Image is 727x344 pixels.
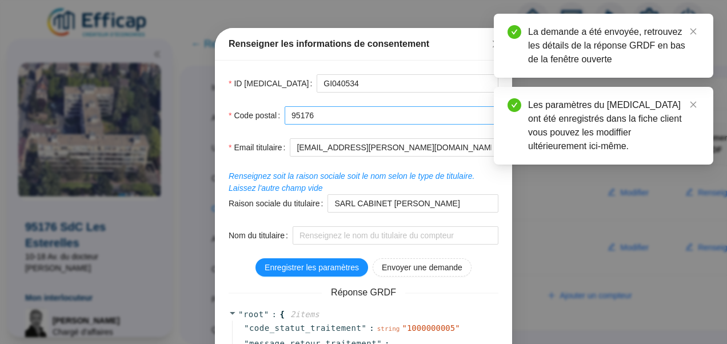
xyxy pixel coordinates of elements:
label: Email titulaire [229,138,290,157]
span: Fermer [487,39,505,49]
label: Nom du titulaire [229,226,293,245]
span: string [377,325,400,333]
label: ID PCE [229,74,317,93]
span: Enregistrer les paramètres [265,262,359,274]
input: Raison sociale du titulaire [327,194,498,213]
span: " [264,310,269,319]
input: ID PCE [317,74,498,93]
span: Renseignez soit la raison sociale soit le nom selon le type de titulaire. Laissez l'autre champ vide [229,171,474,193]
div: La demande a été envoyée, retrouvez les détails de la réponse GRDF en bas de la fenêtre ouverte [528,25,700,66]
span: Réponse GRDF [322,286,405,299]
span: root [243,310,264,319]
span: : [272,309,277,321]
span: { [280,309,285,321]
button: Enregistrer les paramètres [255,258,368,277]
a: Close [687,98,700,111]
input: Code postal [285,106,498,125]
span: Envoyer une demande [382,262,462,274]
span: check-circle [508,98,521,112]
button: Close [487,35,505,53]
div: Les paramètres du [MEDICAL_DATA] ont été enregistrés dans la fiche client vous pouvez les modiffi... [528,98,700,153]
span: code_statut_traitement [249,322,361,334]
span: close [492,39,501,49]
div: Renseigner les informations de consentement [229,37,498,51]
label: Raison sociale du titulaire [229,194,327,213]
label: Code postal [229,106,285,125]
span: " 1000000005 " [402,323,460,333]
span: close [689,27,697,35]
span: " [244,323,249,333]
input: Nom du titulaire [293,226,498,245]
button: Envoyer une demande [373,258,472,277]
span: " [238,310,243,319]
a: Close [687,25,700,38]
span: close [689,101,697,109]
span: 2 item s [290,310,319,319]
span: : [369,322,374,334]
span: " [361,323,366,333]
input: Email titulaire [290,138,498,157]
span: check-circle [508,25,521,39]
